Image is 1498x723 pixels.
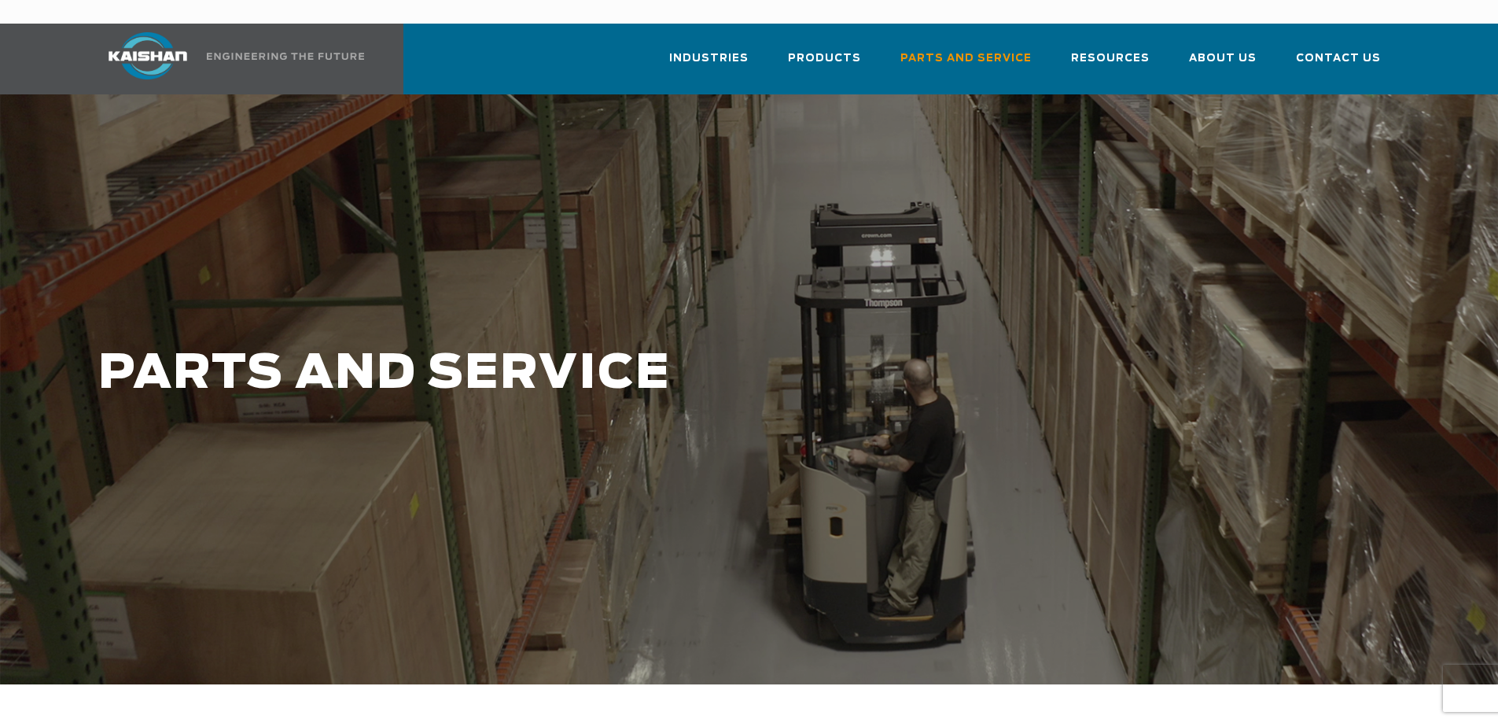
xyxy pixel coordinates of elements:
span: Contact Us [1296,50,1381,68]
span: Resources [1071,50,1150,68]
img: Engineering the future [207,53,364,60]
span: Parts and Service [900,50,1032,68]
a: Industries [669,38,749,91]
span: Products [788,50,861,68]
a: Contact Us [1296,38,1381,91]
span: About Us [1189,50,1257,68]
a: Parts and Service [900,38,1032,91]
span: Industries [669,50,749,68]
h1: PARTS AND SERVICE [98,348,1180,400]
img: kaishan logo [89,32,207,79]
a: Kaishan USA [89,24,367,94]
a: About Us [1189,38,1257,91]
a: Resources [1071,38,1150,91]
a: Products [788,38,861,91]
